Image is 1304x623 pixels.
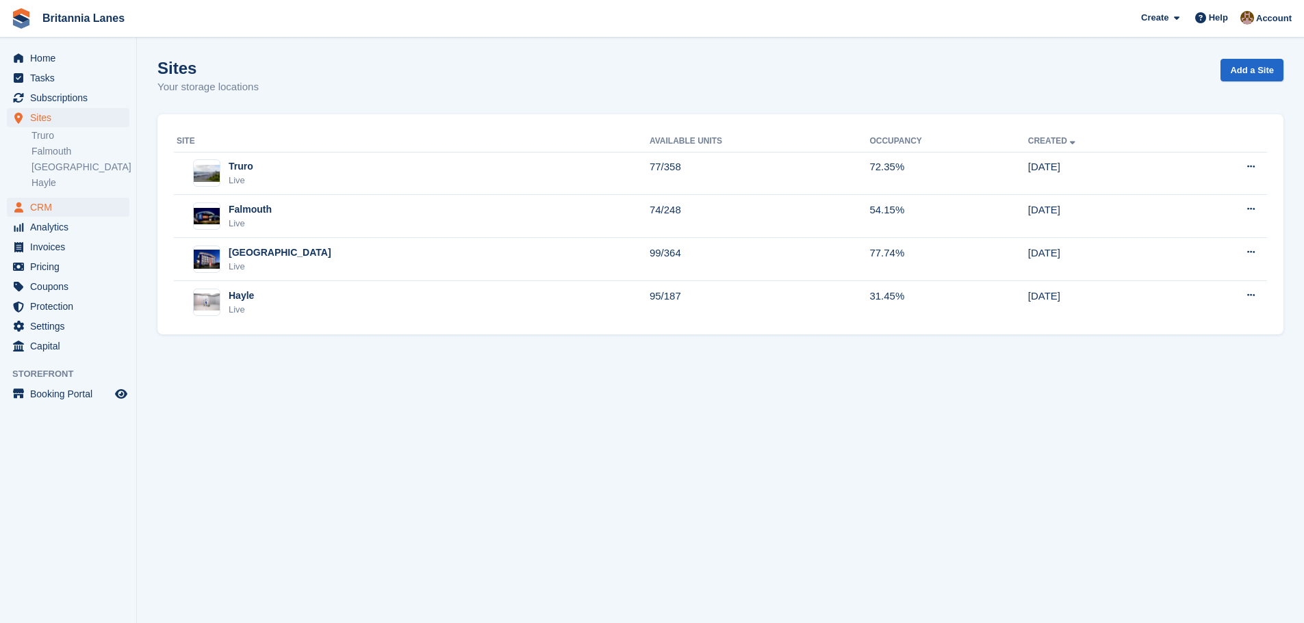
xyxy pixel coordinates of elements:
a: menu [7,237,129,256]
a: menu [7,257,129,276]
span: Storefront [12,367,136,381]
td: [DATE] [1028,152,1179,195]
div: Hayle [229,289,254,303]
a: menu [7,277,129,296]
a: Add a Site [1220,59,1283,81]
span: Analytics [30,217,112,237]
a: menu [7,317,129,336]
a: Truro [31,129,129,142]
a: Britannia Lanes [37,7,130,29]
img: Admin [1240,11,1254,25]
a: menu [7,384,129,403]
a: menu [7,336,129,356]
span: Capital [30,336,112,356]
a: menu [7,198,129,217]
div: Live [229,174,253,187]
a: menu [7,108,129,127]
img: stora-icon-8386f47178a22dfd0bd8f6a31ec36ba5ce8667c1dd55bd0f319d3a0aa187defe.svg [11,8,31,29]
span: Protection [30,297,112,316]
a: menu [7,217,129,237]
img: Image of Hayle site [194,293,220,311]
a: Created [1028,136,1078,146]
th: Available Units [650,131,869,153]
img: Image of Truro site [194,165,220,182]
td: [DATE] [1028,238,1179,281]
td: 72.35% [869,152,1027,195]
td: 99/364 [650,238,869,281]
a: [GEOGRAPHIC_DATA] [31,161,129,174]
a: menu [7,49,129,68]
div: Truro [229,159,253,174]
img: Image of Falmouth site [194,208,220,224]
td: 54.15% [869,195,1027,238]
div: Live [229,303,254,317]
span: Settings [30,317,112,336]
div: Live [229,217,272,230]
span: Subscriptions [30,88,112,107]
a: Preview store [113,386,129,402]
td: 74/248 [650,195,869,238]
td: 95/187 [650,281,869,323]
div: [GEOGRAPHIC_DATA] [229,246,331,260]
p: Your storage locations [157,79,259,95]
th: Occupancy [869,131,1027,153]
span: Help [1209,11,1228,25]
a: Hayle [31,176,129,189]
img: Image of Exeter site [194,250,220,269]
a: menu [7,68,129,88]
div: Falmouth [229,202,272,217]
td: [DATE] [1028,281,1179,323]
span: Coupons [30,277,112,296]
td: 77.74% [869,238,1027,281]
td: [DATE] [1028,195,1179,238]
span: Invoices [30,237,112,256]
span: Tasks [30,68,112,88]
span: Booking Portal [30,384,112,403]
span: Account [1256,12,1292,25]
a: menu [7,88,129,107]
span: Home [30,49,112,68]
td: 77/358 [650,152,869,195]
span: Create [1141,11,1168,25]
th: Site [174,131,650,153]
span: Pricing [30,257,112,276]
span: Sites [30,108,112,127]
td: 31.45% [869,281,1027,323]
a: menu [7,297,129,316]
span: CRM [30,198,112,217]
h1: Sites [157,59,259,77]
div: Live [229,260,331,274]
a: Falmouth [31,145,129,158]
